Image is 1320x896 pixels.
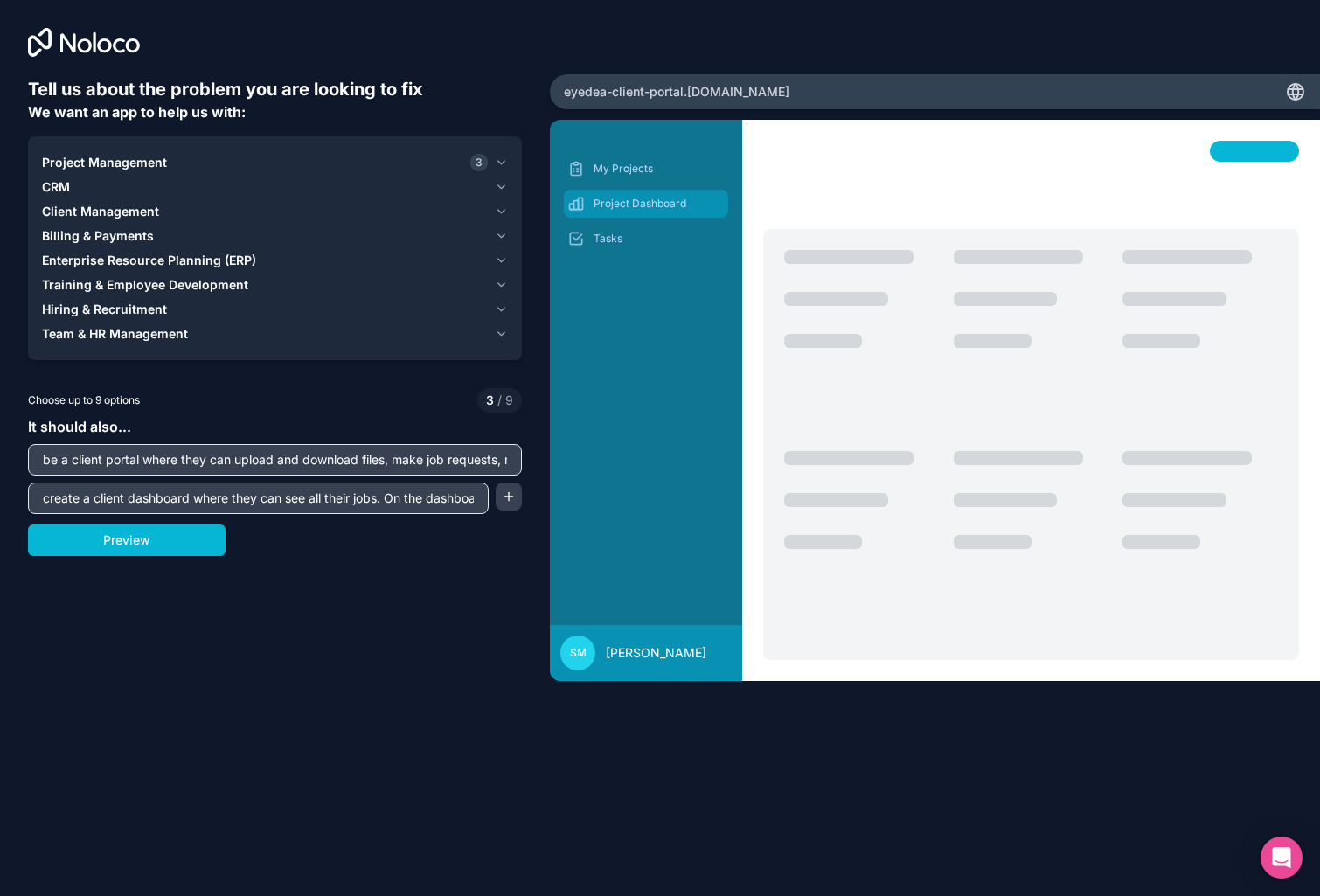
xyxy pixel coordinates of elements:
[28,418,131,435] span: It should also...
[564,83,789,101] span: eyedea-client-portal .[DOMAIN_NAME]
[42,154,167,171] span: Project Management
[564,155,728,611] div: scrollable content
[42,273,508,297] button: Training & Employee Development
[470,154,488,171] span: 3
[42,224,508,248] button: Billing & Payments
[606,644,706,662] span: [PERSON_NAME]
[42,325,188,343] span: Team & HR Management
[486,392,494,409] span: 3
[42,178,70,196] span: CRM
[42,199,508,224] button: Client Management
[42,322,508,346] button: Team & HR Management
[28,77,522,101] h6: Tell us about the problem you are looking to fix
[28,524,226,556] button: Preview
[497,392,502,407] span: /
[42,301,167,318] span: Hiring & Recruitment
[42,150,508,175] button: Project Management3
[42,252,256,269] span: Enterprise Resource Planning (ERP)
[570,646,587,660] span: SM
[594,197,725,211] p: Project Dashboard
[42,248,508,273] button: Enterprise Resource Planning (ERP)
[594,232,725,246] p: Tasks
[42,203,159,220] span: Client Management
[28,103,246,121] span: We want an app to help us with:
[42,227,154,245] span: Billing & Payments
[28,392,140,408] span: Choose up to 9 options
[594,162,725,176] p: My Projects
[1261,837,1303,879] div: Open Intercom Messenger
[42,297,508,322] button: Hiring & Recruitment
[494,392,513,409] span: 9
[42,276,248,294] span: Training & Employee Development
[42,175,508,199] button: CRM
